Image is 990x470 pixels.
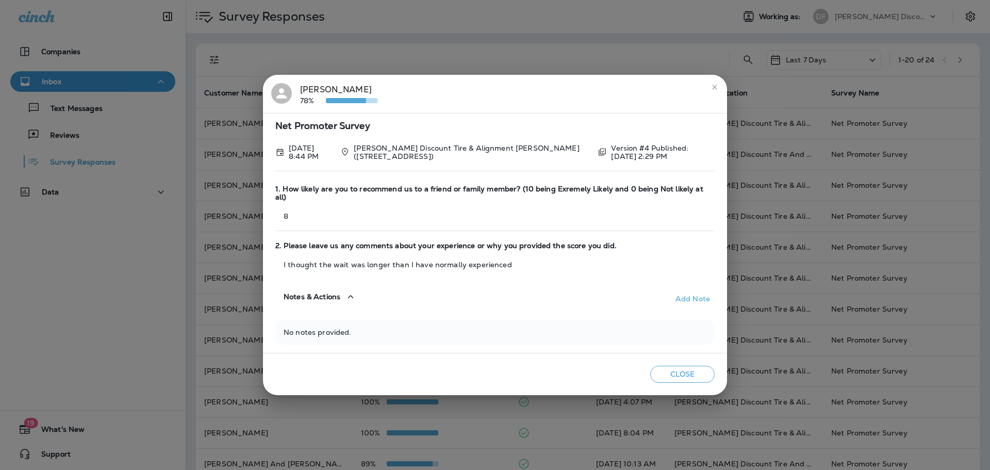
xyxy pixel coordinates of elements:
[289,144,332,160] p: Aug 14, 2025 8:44 PM
[284,293,340,301] span: Notes & Actions
[275,282,365,312] button: Notes & Actions
[354,144,589,160] p: [PERSON_NAME] Discount Tire & Alignment [PERSON_NAME] ([STREET_ADDRESS])
[275,185,715,202] span: 1. How likely are you to recommend us to a friend or family member? (10 being Exremely Likely and...
[671,290,715,307] button: Add Note
[611,144,715,160] p: Version #4 Published: [DATE] 2:29 PM
[650,366,715,383] button: Close
[300,83,377,105] div: [PERSON_NAME]
[275,261,715,269] p: I thought the wait was longer than I have normally experienced
[675,295,710,303] div: Add Note
[275,122,715,131] span: Net Promoter Survey
[275,241,715,250] span: 2. Please leave us any comments about your experience or why you provided the score you did.
[706,79,723,95] button: close
[300,96,326,105] p: 78%
[284,328,706,336] p: No notes provided.
[275,212,715,220] p: 8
